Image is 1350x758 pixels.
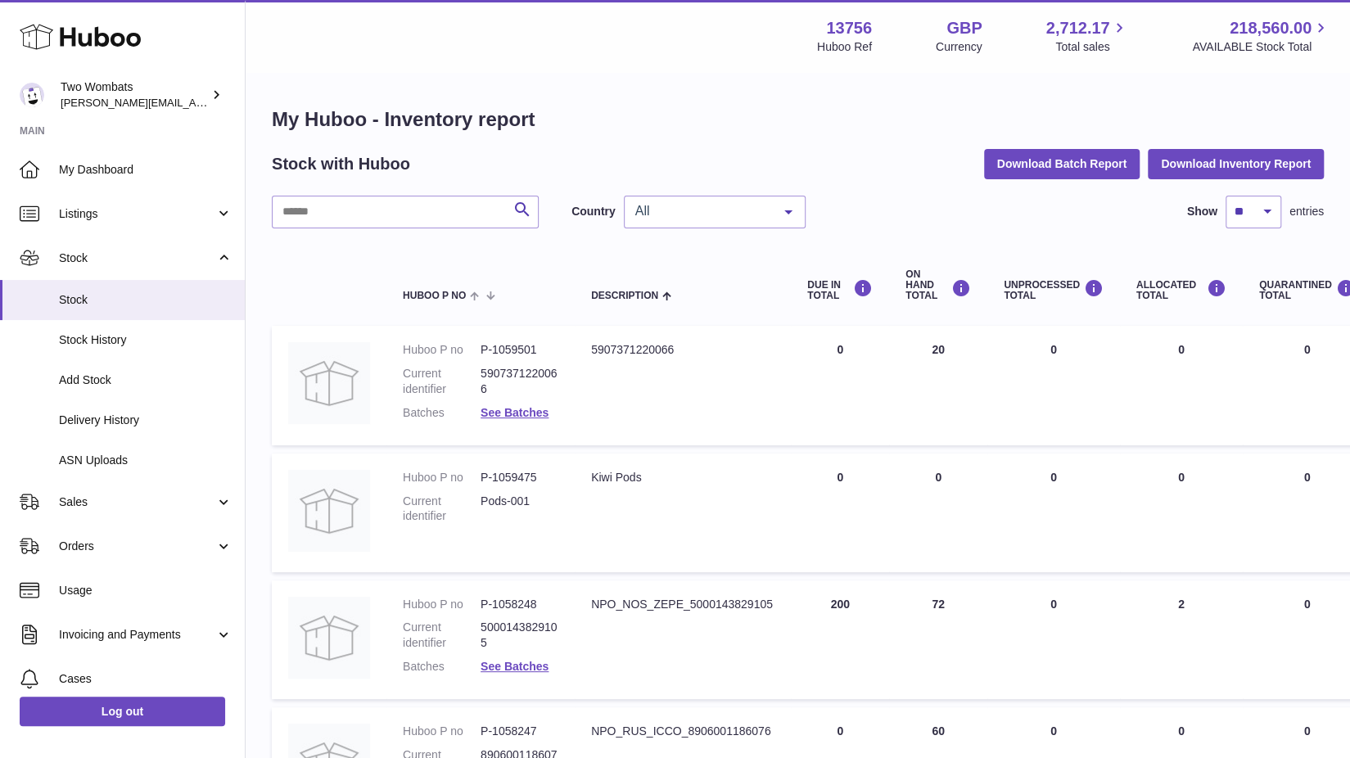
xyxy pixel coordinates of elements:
div: Currency [936,39,982,55]
dt: Batches [403,659,481,675]
dd: P-1058247 [481,724,558,739]
td: 0 [987,453,1120,572]
span: Delivery History [59,413,233,428]
a: See Batches [481,660,549,673]
span: All [631,203,772,219]
div: DUE IN TOTAL [807,279,873,301]
div: NPO_RUS_ICCO_8906001186076 [591,724,774,739]
dt: Huboo P no [403,470,481,485]
td: 0 [987,326,1120,445]
span: [PERSON_NAME][EMAIL_ADDRESS][PERSON_NAME][DOMAIN_NAME] [61,96,416,109]
dt: Current identifier [403,494,481,525]
button: Download Batch Report [984,149,1140,178]
span: Add Stock [59,372,233,388]
span: 2,712.17 [1046,17,1110,39]
span: My Dashboard [59,162,233,178]
div: Huboo Ref [817,39,872,55]
dt: Current identifier [403,620,481,651]
img: product image [288,470,370,552]
div: UNPROCESSED Total [1004,279,1104,301]
img: product image [288,342,370,424]
td: 20 [889,326,987,445]
label: Country [571,204,616,219]
dd: Pods-001 [481,494,558,525]
td: 200 [791,580,889,700]
div: ALLOCATED Total [1136,279,1226,301]
a: See Batches [481,406,549,419]
span: Sales [59,494,215,510]
span: 0 [1304,343,1311,356]
span: Orders [59,539,215,554]
span: 0 [1304,471,1311,484]
dt: Huboo P no [403,597,481,612]
img: adam.randall@twowombats.com [20,83,44,107]
dd: 5000143829105 [481,620,558,651]
span: Cases [59,671,233,687]
strong: 13756 [826,17,872,39]
a: 2,712.17 Total sales [1046,17,1129,55]
span: entries [1289,204,1324,219]
dt: Batches [403,405,481,421]
div: NPO_NOS_ZEPE_5000143829105 [591,597,774,612]
span: Listings [59,206,215,222]
dt: Huboo P no [403,342,481,358]
span: Usage [59,583,233,598]
dd: P-1058248 [481,597,558,612]
dd: P-1059475 [481,470,558,485]
span: 0 [1304,598,1311,611]
span: AVAILABLE Stock Total [1192,39,1330,55]
span: ASN Uploads [59,453,233,468]
td: 0 [889,453,987,572]
h1: My Huboo - Inventory report [272,106,1324,133]
div: ON HAND Total [905,269,971,302]
dd: P-1059501 [481,342,558,358]
span: 218,560.00 [1230,17,1312,39]
dt: Current identifier [403,366,481,397]
span: Stock [59,250,215,266]
span: Stock [59,292,233,308]
td: 0 [1120,326,1243,445]
div: Two Wombats [61,79,208,111]
div: 5907371220066 [591,342,774,358]
td: 0 [987,580,1120,700]
span: Stock History [59,332,233,348]
td: 0 [791,453,889,572]
td: 72 [889,580,987,700]
dd: 5907371220066 [481,366,558,397]
td: 0 [791,326,889,445]
span: Huboo P no [403,291,466,301]
a: Log out [20,697,225,726]
a: 218,560.00 AVAILABLE Stock Total [1192,17,1330,55]
h2: Stock with Huboo [272,153,410,175]
span: Description [591,291,658,301]
span: 0 [1304,724,1311,738]
span: Total sales [1055,39,1128,55]
dt: Huboo P no [403,724,481,739]
strong: GBP [946,17,982,39]
td: 0 [1120,453,1243,572]
img: product image [288,597,370,679]
button: Download Inventory Report [1148,149,1324,178]
label: Show [1187,204,1217,219]
div: Kiwi Pods [591,470,774,485]
td: 2 [1120,580,1243,700]
span: Invoicing and Payments [59,627,215,643]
